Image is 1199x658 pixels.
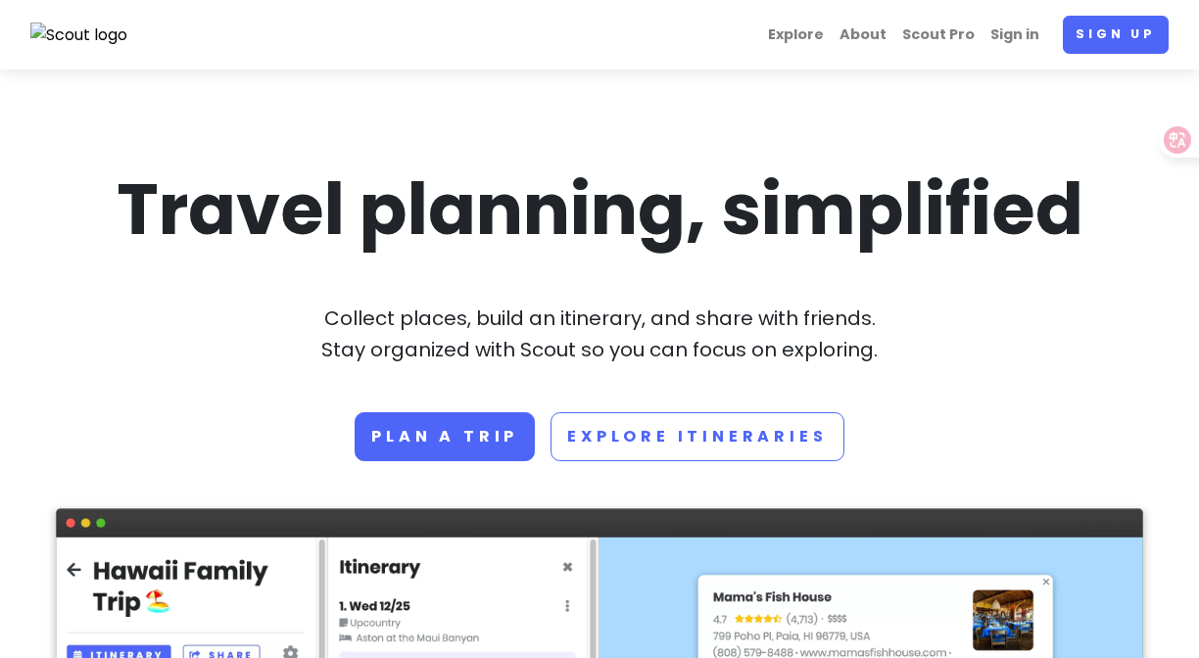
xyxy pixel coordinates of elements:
[355,412,535,461] a: Plan a trip
[56,164,1143,256] h1: Travel planning, simplified
[1063,16,1169,54] a: Sign up
[983,16,1047,54] a: Sign in
[551,412,843,461] a: Explore Itineraries
[56,303,1143,365] p: Collect places, build an itinerary, and share with friends. Stay organized with Scout so you can ...
[760,16,832,54] a: Explore
[894,16,983,54] a: Scout Pro
[30,23,128,48] img: Scout logo
[832,16,894,54] a: About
